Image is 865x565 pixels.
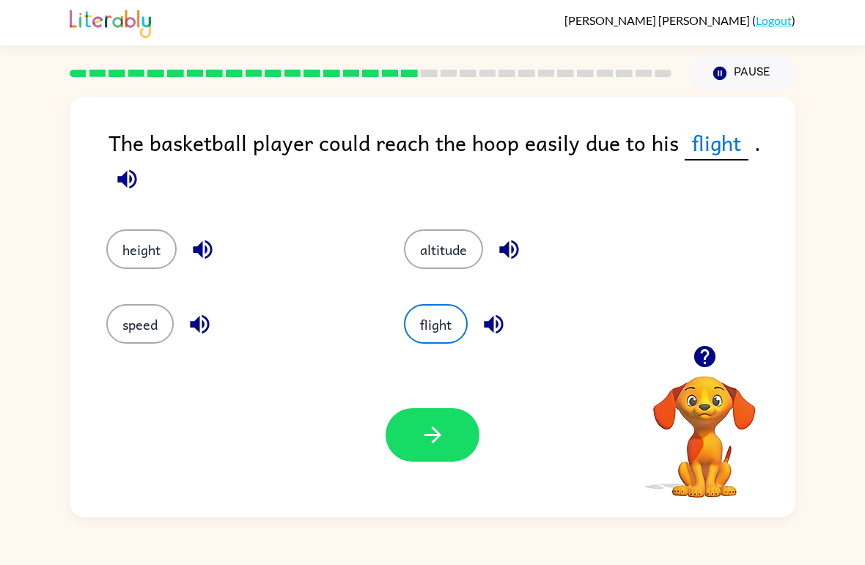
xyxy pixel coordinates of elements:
[685,126,748,160] span: flight
[564,13,795,27] div: ( )
[106,304,174,344] button: speed
[106,229,177,269] button: height
[404,304,468,344] button: flight
[756,13,792,27] a: Logout
[70,6,151,38] img: Literably
[404,229,483,269] button: altitude
[689,56,795,90] button: Pause
[631,353,778,500] video: Your browser must support playing .mp4 files to use Literably. Please try using another browser.
[564,13,752,27] span: [PERSON_NAME] [PERSON_NAME]
[108,126,795,200] div: The basketball player could reach the hoop easily due to his .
